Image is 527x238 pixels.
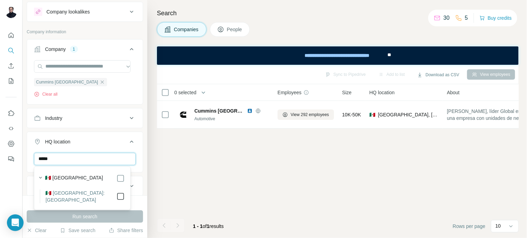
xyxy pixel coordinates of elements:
[203,223,207,229] span: of
[6,153,17,165] button: Feedback
[6,29,17,42] button: Quick start
[194,116,269,122] div: Automotive
[45,46,66,53] div: Company
[342,111,361,118] span: 10K-50K
[247,108,253,114] img: LinkedIn logo
[34,91,58,97] button: Clear all
[46,189,116,203] label: 🇲🇽 [GEOGRAPHIC_DATA]: [GEOGRAPHIC_DATA]
[45,115,62,122] div: Industry
[174,89,196,96] span: 0 selected
[495,222,501,229] p: 10
[193,223,224,229] span: results
[378,111,439,118] span: [GEOGRAPHIC_DATA], [GEOGRAPHIC_DATA][PERSON_NAME]
[278,89,301,96] span: Employees
[342,89,352,96] span: Size
[369,89,395,96] span: HQ location
[412,70,464,80] button: Download as CSV
[447,89,460,96] span: About
[6,138,17,150] button: Dashboard
[207,223,210,229] span: 1
[443,14,450,22] p: 30
[60,227,95,234] button: Save search
[27,110,143,126] button: Industry
[46,8,90,15] div: Company lookalikes
[27,227,46,234] button: Clear
[193,223,203,229] span: 1 - 1
[6,7,17,18] img: Avatar
[27,3,143,20] button: Company lookalikes
[157,8,519,18] h4: Search
[27,133,143,153] button: HQ location
[6,75,17,87] button: My lists
[6,44,17,57] button: Search
[6,60,17,72] button: Enrich CSV
[27,29,143,35] p: Company information
[70,46,78,52] div: 1
[7,214,24,231] div: Open Intercom Messenger
[480,13,512,23] button: Buy credits
[465,14,468,22] p: 5
[45,138,70,145] div: HQ location
[27,41,143,60] button: Company1
[453,223,485,230] span: Rows per page
[6,107,17,120] button: Use Surfe on LinkedIn
[45,174,103,183] label: 🇲🇽 [GEOGRAPHIC_DATA]
[278,109,334,120] button: View 292 employees
[36,79,98,85] span: Cummins [GEOGRAPHIC_DATA]
[369,111,375,118] span: 🇲🇽
[27,178,143,194] button: Annual revenue ($)
[109,227,143,234] button: Share filters
[291,112,329,118] span: View 292 employees
[6,122,17,135] button: Use Surfe API
[174,26,199,33] span: Companies
[178,109,189,120] img: Logo of Cummins México
[227,26,243,33] span: People
[194,107,244,114] span: Cummins [GEOGRAPHIC_DATA]
[157,46,519,65] iframe: Banner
